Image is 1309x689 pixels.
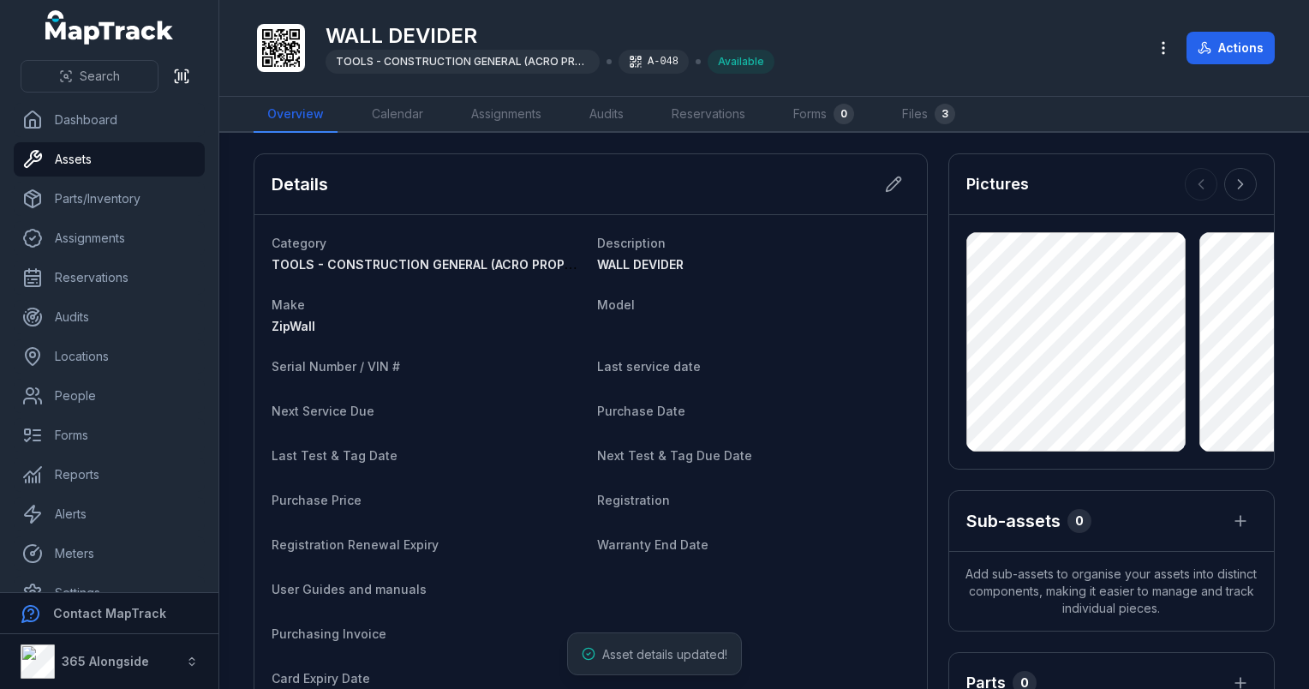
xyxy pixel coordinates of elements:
span: Category [272,236,326,250]
a: Overview [254,97,338,133]
span: Next Service Due [272,404,374,418]
strong: 365 Alongside [62,654,149,668]
span: Purchase Price [272,493,362,507]
a: Files3 [888,97,969,133]
a: Parts/Inventory [14,182,205,216]
div: 3 [935,104,955,124]
a: Reports [14,458,205,492]
a: Forms0 [780,97,868,133]
span: Add sub-assets to organise your assets into distinct components, making it easier to manage and t... [949,552,1274,631]
span: Registration [597,493,670,507]
a: Assets [14,142,205,177]
a: People [14,379,205,413]
a: Locations [14,339,205,374]
a: Dashboard [14,103,205,137]
span: Description [597,236,666,250]
span: ZipWall [272,319,315,333]
div: Available [708,50,774,74]
span: Search [80,68,120,85]
a: Audits [14,300,205,334]
a: Meters [14,536,205,571]
button: Search [21,60,158,93]
a: Forms [14,418,205,452]
h2: Sub-assets [966,509,1061,533]
span: Purchase Date [597,404,685,418]
span: Registration Renewal Expiry [272,537,439,552]
span: Serial Number / VIN # [272,359,400,374]
h1: WALL DEVIDER [326,22,774,50]
a: Assignments [457,97,555,133]
a: Settings [14,576,205,610]
span: Last service date [597,359,701,374]
span: Make [272,297,305,312]
a: Reservations [658,97,759,133]
a: Assignments [14,221,205,255]
span: Last Test & Tag Date [272,448,397,463]
a: Reservations [14,261,205,295]
div: 0 [1067,509,1091,533]
h2: Details [272,172,328,196]
div: 0 [834,104,854,124]
span: Card Expiry Date [272,671,370,686]
a: Audits [576,97,637,133]
strong: Contact MapTrack [53,606,166,620]
a: Alerts [14,497,205,531]
span: Purchasing Invoice [272,626,386,641]
span: Next Test & Tag Due Date [597,448,752,463]
span: Warranty End Date [597,537,708,552]
span: TOOLS - CONSTRUCTION GENERAL (ACRO PROPS, HAND TOOLS, ETC) [336,55,705,68]
a: Calendar [358,97,437,133]
span: Model [597,297,635,312]
span: TOOLS - CONSTRUCTION GENERAL (ACRO PROPS, HAND TOOLS, ETC) [272,257,696,272]
button: Actions [1186,32,1275,64]
span: Asset details updated! [602,647,727,662]
span: WALL DEVIDER [597,257,684,272]
a: MapTrack [45,10,174,45]
h3: Pictures [966,172,1029,196]
div: A-048 [619,50,689,74]
span: User Guides and manuals [272,582,427,596]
